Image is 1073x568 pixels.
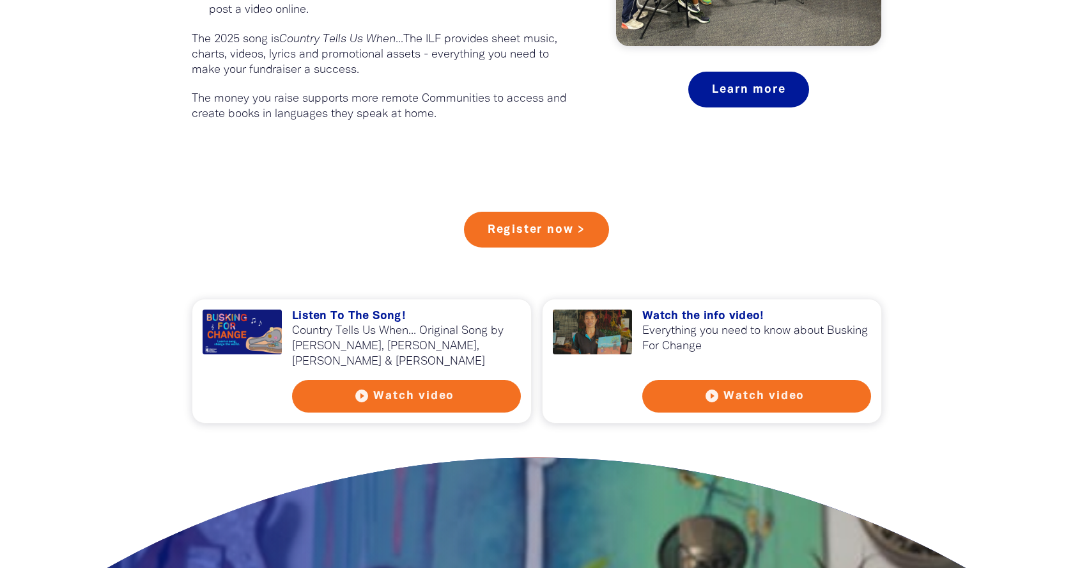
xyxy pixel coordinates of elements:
p: The money you raise supports more remote Communities to access and create books in languages they... [192,91,578,122]
button: play_circle_filled Watch video [642,380,871,413]
button: play_circle_filled Watch video [292,380,521,413]
a: Register now > [464,212,609,248]
h3: Watch the info video! [642,310,871,324]
a: Learn more [688,72,809,107]
h3: Listen To The Song! [292,310,521,324]
i: play_circle_filled [704,388,720,404]
i: play_circle_filled [354,388,369,404]
p: The 2025 song is The ILF provides sheet music, charts, videos, lyrics and promotional assets - ev... [192,32,578,78]
em: Country Tells Us When... [279,34,403,45]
